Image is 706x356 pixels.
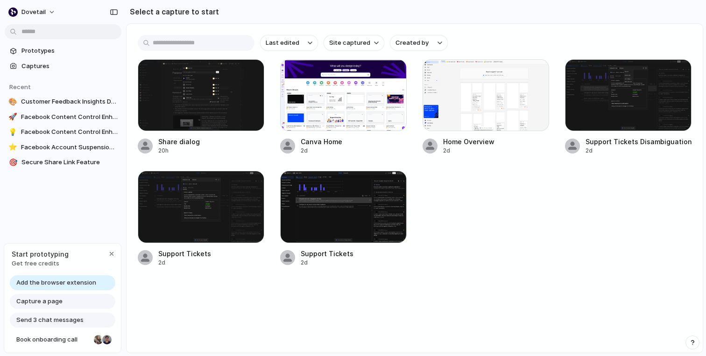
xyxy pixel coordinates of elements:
[16,315,84,325] span: Send 3 chat messages
[586,137,692,147] div: Support Tickets Disambiguation
[8,127,17,137] div: 💡
[21,46,118,56] span: Prototypes
[301,258,353,267] div: 2d
[158,147,200,155] div: 20h
[12,249,69,259] span: Start prototyping
[5,5,60,20] button: dovetail
[324,35,384,51] button: Site captured
[158,258,211,267] div: 2d
[101,334,113,345] div: Christian Iacullo
[301,137,342,147] div: Canva Home
[21,7,46,17] span: dovetail
[5,110,121,124] a: 🚀Facebook Content Control Enhancements
[16,335,90,344] span: Book onboarding call
[5,59,121,73] a: Captures
[21,127,118,137] span: Facebook Content Control Enhancer
[16,297,63,306] span: Capture a page
[5,125,121,139] a: 💡Facebook Content Control Enhancer
[158,137,200,147] div: Share dialog
[10,332,115,347] a: Book onboarding call
[8,143,17,152] div: ⭐
[5,95,121,109] a: 🎨Customer Feedback Insights Dashboard
[301,147,342,155] div: 2d
[9,83,31,91] span: Recent
[586,147,692,155] div: 2d
[8,112,17,122] div: 🚀
[395,38,429,48] span: Created by
[5,44,121,58] a: Prototypes
[158,249,211,258] div: Support Tickets
[260,35,318,51] button: Last edited
[443,147,494,155] div: 2d
[12,259,69,268] span: Get free credits
[21,62,118,71] span: Captures
[93,334,104,345] div: Nicole Kubica
[390,35,448,51] button: Created by
[21,158,118,167] span: Secure Share Link Feature
[8,158,18,167] div: 🎯
[21,112,118,122] span: Facebook Content Control Enhancements
[5,140,121,154] a: ⭐Facebook Account Suspension Issue Analysis
[8,97,17,106] div: 🎨
[126,6,219,17] h2: Select a capture to start
[5,155,121,169] a: 🎯Secure Share Link Feature
[21,97,118,106] span: Customer Feedback Insights Dashboard
[21,143,118,152] span: Facebook Account Suspension Issue Analysis
[443,137,494,147] div: Home Overview
[16,278,96,287] span: Add the browser extension
[266,38,299,48] span: Last edited
[329,38,370,48] span: Site captured
[301,249,353,258] div: Support Tickets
